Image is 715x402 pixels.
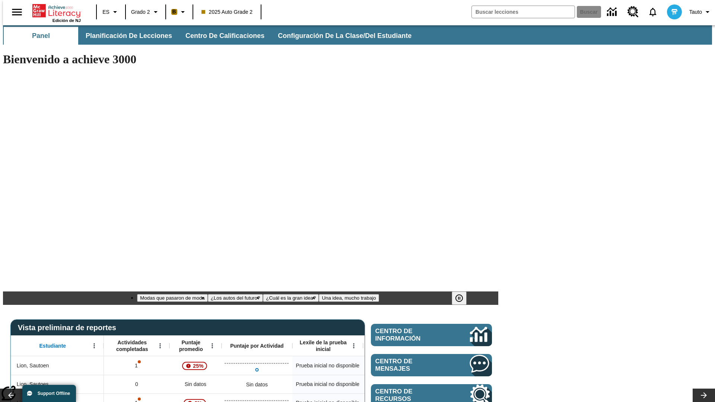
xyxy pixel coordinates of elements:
a: Centro de mensajes [371,354,492,376]
span: 25% [190,359,206,373]
span: Grado 2 [131,8,150,16]
div: Sin datos, Lion, Sautoes [242,377,271,392]
span: 0 [135,380,138,388]
button: Configuración de la clase/del estudiante [272,27,417,45]
button: Centro de calificaciones [179,27,270,45]
span: Puntaje promedio [173,339,209,352]
button: Abrir menú [207,340,218,351]
button: Planificación de lecciones [80,27,178,45]
span: Prueba inicial no disponible, Lion, Sautoen [296,362,359,370]
button: Abrir menú [89,340,100,351]
div: Subbarra de navegación [3,25,712,45]
button: Abrir menú [348,340,359,351]
button: Perfil/Configuración [686,5,715,19]
a: Centro de información [371,324,492,346]
div: Pausar [452,291,474,305]
button: Panel [4,27,78,45]
span: Centro de mensajes [375,358,448,373]
input: Buscar campo [472,6,575,18]
h1: Bienvenido a achieve 3000 [3,52,498,66]
button: Boost El color de la clase es anaranjado claro. Cambiar el color de la clase. [168,5,190,19]
span: Lion, Sautoen [17,362,49,370]
span: Prueba inicial no disponible, Lion, Sautoes [296,380,359,388]
div: Sin datos, Lion, Sautoes [363,375,434,393]
button: Escoja un nuevo avatar [662,2,686,22]
div: 0, Lion, Sautoes [104,375,169,393]
span: ES [102,8,109,16]
span: Lion, Sautoes [17,380,49,388]
span: Edición de NJ [53,18,81,23]
button: Lenguaje: ES, Selecciona un idioma [99,5,123,19]
a: Notificaciones [643,2,662,22]
button: Abrir menú [155,340,166,351]
div: , 25%, ¡Atención! La puntuación media de 25% correspondiente al primer intento de este estudiante... [169,356,222,375]
span: Support Offline [38,391,70,396]
button: Diapositiva 1 Modas que pasaron de moda [137,294,207,302]
span: Estudiante [39,342,66,349]
span: Centro de calificaciones [185,32,264,40]
button: Pausar [452,291,467,305]
div: 1, Es posible que sea inválido el puntaje de una o más actividades., Lion, Sautoen [104,356,169,375]
button: Support Offline [22,385,76,402]
span: Lexile de la prueba inicial [296,339,350,352]
button: Abrir el menú lateral [6,1,28,23]
div: Portada [32,3,81,23]
span: Tauto [689,8,702,16]
span: Centro de información [375,328,445,342]
span: Panel [32,32,50,40]
div: Subbarra de navegación [3,27,418,45]
span: B [172,7,176,16]
a: Centro de recursos, Se abrirá en una pestaña nueva. [623,2,643,22]
a: Portada [32,3,81,18]
button: Diapositiva 3 ¿Cuál es la gran idea? [263,294,319,302]
button: Diapositiva 4 Una idea, mucho trabajo [319,294,379,302]
p: 1 [134,362,139,370]
button: Carrusel de lecciones, seguir [693,389,715,402]
div: Sin datos, Lion, Sautoen [363,356,434,375]
span: 2025 Auto Grade 2 [201,8,253,16]
button: Diapositiva 2 ¿Los autos del futuro? [208,294,263,302]
span: Actividades completadas [108,339,157,352]
button: Grado: Grado 2, Elige un grado [128,5,163,19]
span: Configuración de la clase/del estudiante [278,32,411,40]
span: Sin datos [181,377,210,392]
img: avatar image [667,4,682,19]
span: Planificación de lecciones [86,32,172,40]
span: Vista preliminar de reportes [18,323,120,332]
a: Centro de información [603,2,623,22]
div: Sin datos, Lion, Sautoes [169,375,222,393]
span: Puntaje por Actividad [230,342,283,349]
